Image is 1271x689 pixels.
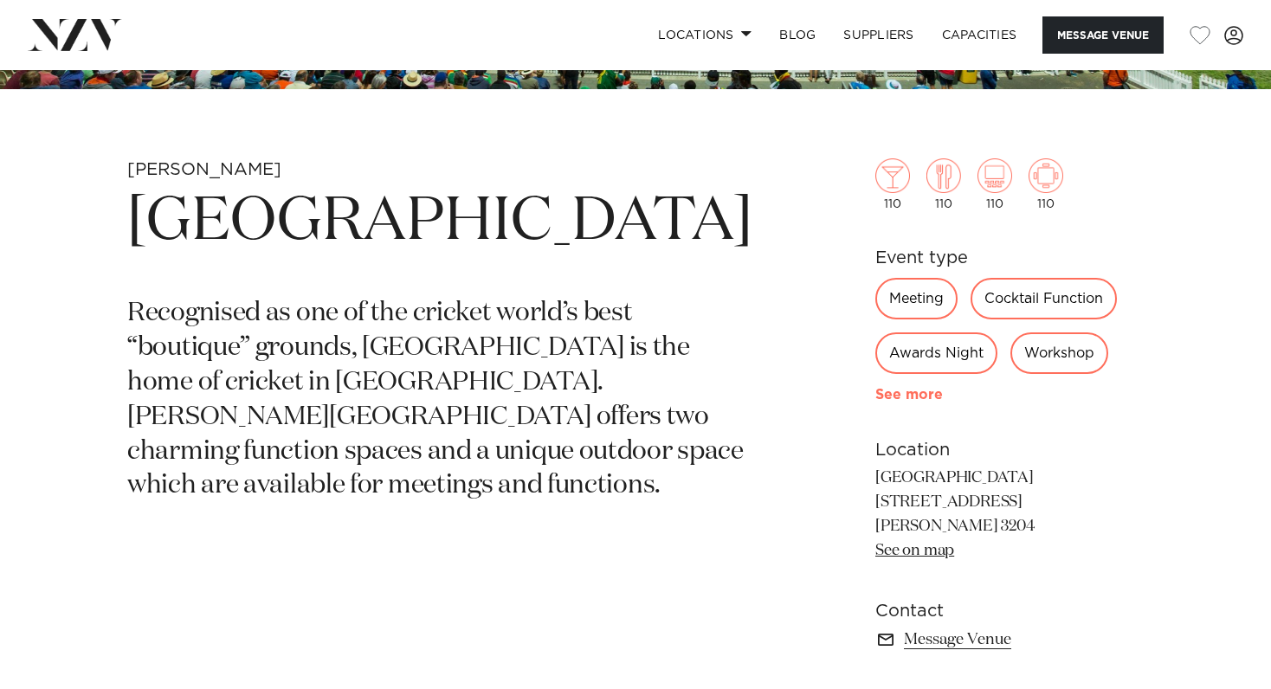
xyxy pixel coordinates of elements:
[926,158,961,210] div: 110
[1029,158,1063,193] img: meeting.png
[875,598,1144,624] h6: Contact
[765,16,829,54] a: BLOG
[977,158,1012,210] div: 110
[875,543,954,558] a: See on map
[875,437,1144,463] h6: Location
[875,467,1144,563] p: [GEOGRAPHIC_DATA] [STREET_ADDRESS] [PERSON_NAME] 3204
[127,161,281,178] small: [PERSON_NAME]
[644,16,765,54] a: Locations
[28,19,122,50] img: nzv-logo.png
[875,628,1144,652] a: Message Venue
[875,158,910,193] img: cocktail.png
[875,245,1144,271] h6: Event type
[875,332,997,374] div: Awards Night
[127,183,752,262] h1: [GEOGRAPHIC_DATA]
[1029,158,1063,210] div: 110
[875,158,910,210] div: 110
[977,158,1012,193] img: theatre.png
[928,16,1031,54] a: Capacities
[127,297,752,504] p: Recognised as one of the cricket world’s best “boutique” grounds, [GEOGRAPHIC_DATA] is the home o...
[1010,332,1108,374] div: Workshop
[1042,16,1164,54] button: Message Venue
[971,278,1117,319] div: Cocktail Function
[829,16,927,54] a: SUPPLIERS
[875,278,958,319] div: Meeting
[926,158,961,193] img: dining.png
